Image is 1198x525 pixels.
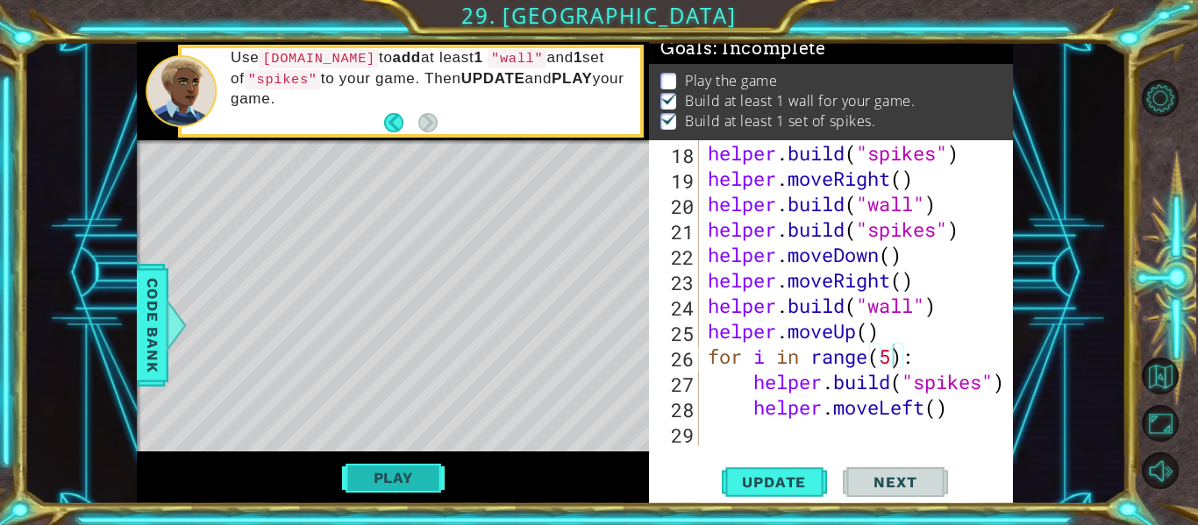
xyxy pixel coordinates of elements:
span: Code Bank [139,272,167,379]
button: Next [843,465,948,500]
strong: PLAY [552,70,593,87]
span: : Incomplete [713,38,826,59]
span: Next [856,473,934,491]
code: "spikes" [245,70,321,89]
div: 23 [652,270,699,295]
div: 21 [652,219,699,245]
div: 28 [652,397,699,422]
button: Back to Map [1142,358,1179,394]
button: Play [342,461,445,494]
p: Use to at least and set of to your game. Then and your game. [231,48,628,108]
p: Build at least 1 wall for your game. [685,91,915,110]
div: 25 [652,321,699,346]
a: Back to Map [1145,352,1198,400]
button: Level Options [1142,80,1179,117]
button: Update [722,465,827,500]
span: Goals [660,38,826,60]
div: 24 [652,295,699,321]
button: Next [418,113,438,132]
code: "wall" [488,49,546,68]
img: Check mark for checkbox [660,111,678,125]
span: Update [724,473,824,491]
div: 18 [652,143,699,168]
div: 22 [652,245,699,270]
button: Maximize Browser [1142,405,1179,442]
strong: UPDATE [461,70,525,87]
img: Check mark for checkbox [660,91,678,105]
div: 19 [652,168,699,194]
strong: 1 [574,49,582,66]
strong: 1 [474,49,482,66]
button: Back [384,113,418,132]
strong: add [393,49,421,66]
div: 27 [652,372,699,397]
button: Mute [1142,452,1179,489]
div: 26 [652,346,699,372]
div: 29 [652,422,699,448]
p: Build at least 1 set of spikes. [685,111,875,131]
code: [DOMAIN_NAME] [259,49,379,68]
p: Play the game [685,71,777,90]
div: 20 [652,194,699,219]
